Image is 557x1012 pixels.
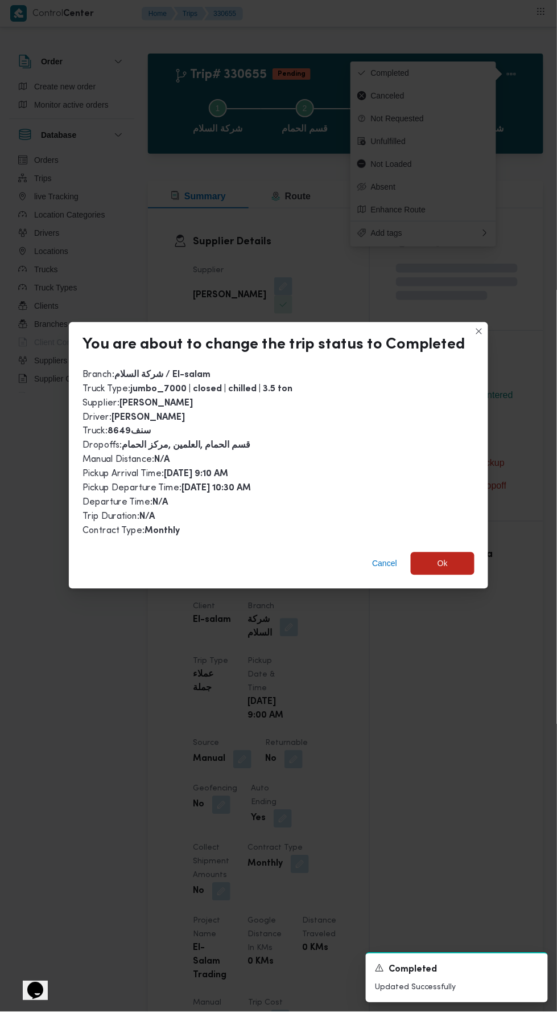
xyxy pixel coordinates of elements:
[154,456,170,465] b: N/A
[82,336,465,354] div: You are about to change the trip status to Completed
[82,527,180,536] span: Contract Type :
[368,552,402,575] button: Cancel
[389,964,438,977] span: Completed
[152,499,168,507] b: N/A
[119,399,193,408] b: [PERSON_NAME]
[164,470,228,479] b: [DATE] 9:10 AM
[130,385,292,394] b: jumbo_7000 | closed | chilled | 3.5 ton
[112,413,185,422] b: [PERSON_NAME]
[82,498,168,507] span: Departure Time :
[82,384,292,394] span: Truck Type :
[145,527,180,536] b: Monthly
[82,413,185,422] span: Driver :
[108,428,151,436] b: 8649سنف
[122,442,250,450] b: قسم الحمام ,العلمين ,مركز الحمام
[438,557,448,571] span: Ok
[181,485,251,493] b: [DATE] 10:30 AM
[82,484,251,493] span: Pickup Departure Time :
[411,552,475,575] button: Ok
[472,325,486,338] button: Closes this modal window
[82,470,228,479] span: Pickup Arrival Time :
[82,370,211,379] span: Branch :
[375,963,539,977] div: Notification
[372,557,397,571] span: Cancel
[114,371,211,379] b: شركة السلام / El-salam
[82,427,151,436] span: Truck :
[82,513,155,522] span: Trip Duration :
[11,966,48,1001] iframe: chat widget
[82,399,193,408] span: Supplier :
[82,441,250,450] span: Dropoffs :
[139,513,155,522] b: N/A
[82,456,170,465] span: Manual Distance :
[375,982,539,994] p: Updated Successfully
